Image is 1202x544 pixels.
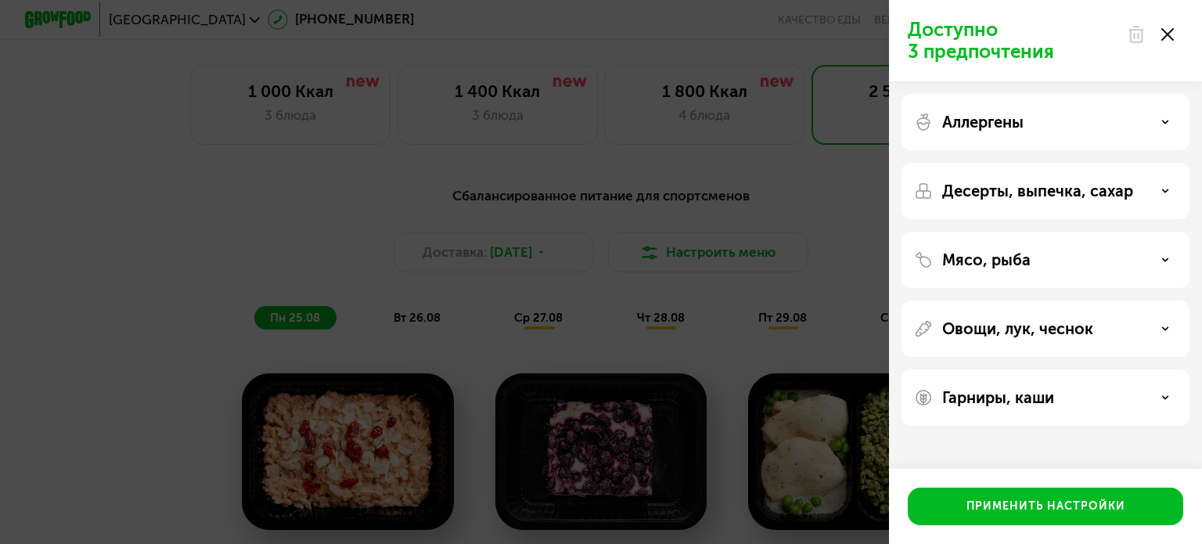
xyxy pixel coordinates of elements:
p: Доступно 3 предпочтения [908,19,1117,63]
p: Десерты, выпечка, сахар [942,182,1133,200]
button: Применить настройки [908,488,1183,525]
p: Гарниры, каши [942,388,1054,407]
p: Овощи, лук, чеснок [942,319,1093,338]
p: Аллергены [942,113,1024,131]
div: Применить настройки [966,499,1125,514]
p: Мясо, рыба [942,250,1031,269]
